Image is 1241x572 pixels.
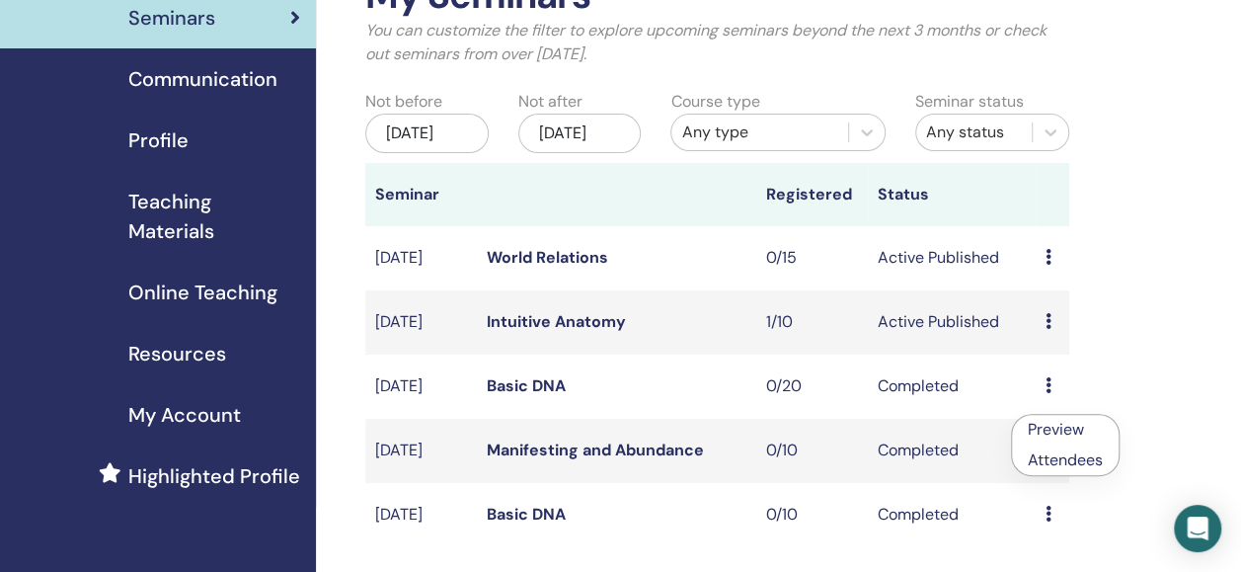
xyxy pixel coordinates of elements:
[487,504,566,525] a: Basic DNA
[487,440,704,460] a: Manifesting and Abundance
[365,355,477,419] td: [DATE]
[756,226,868,290] td: 0/15
[756,163,868,226] th: Registered
[926,121,1022,144] div: Any status
[756,355,868,419] td: 0/20
[365,163,477,226] th: Seminar
[487,375,566,396] a: Basic DNA
[868,290,1036,355] td: Active Published
[365,114,489,153] div: [DATE]
[1028,419,1084,440] a: Preview
[365,290,477,355] td: [DATE]
[128,3,215,33] span: Seminars
[756,290,868,355] td: 1/10
[1174,505,1221,552] div: Open Intercom Messenger
[518,90,582,114] label: Not after
[868,355,1036,419] td: Completed
[365,483,477,547] td: [DATE]
[365,19,1069,66] p: You can customize the filter to explore upcoming seminars beyond the next 3 months or check out s...
[128,339,226,368] span: Resources
[128,125,189,155] span: Profile
[128,187,300,246] span: Teaching Materials
[487,311,626,332] a: Intuitive Anatomy
[518,114,642,153] div: [DATE]
[487,247,608,268] a: World Relations
[756,419,868,483] td: 0/10
[128,400,241,430] span: My Account
[365,90,442,114] label: Not before
[365,419,477,483] td: [DATE]
[868,226,1036,290] td: Active Published
[756,483,868,547] td: 0/10
[868,419,1036,483] td: Completed
[1028,449,1103,470] a: Attendees
[868,163,1036,226] th: Status
[128,64,277,94] span: Communication
[128,278,277,307] span: Online Teaching
[868,483,1036,547] td: Completed
[681,121,838,144] div: Any type
[670,90,759,114] label: Course type
[915,90,1024,114] label: Seminar status
[128,461,300,491] span: Highlighted Profile
[365,226,477,290] td: [DATE]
